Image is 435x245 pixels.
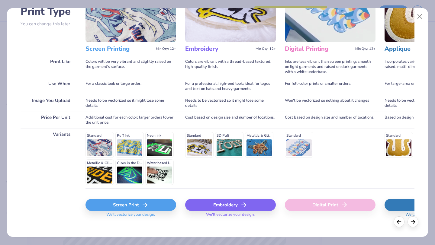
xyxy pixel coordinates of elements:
[85,199,176,211] div: Screen Print
[21,112,76,129] div: Price Per Unit
[414,11,426,22] button: Close
[285,78,375,95] div: For full-color prints or smaller orders.
[104,212,157,221] span: We'll vectorize your design.
[285,45,353,53] h3: Digital Printing
[285,199,375,211] div: Digital Print
[85,112,176,129] div: Additional cost for each color; larger orders lower the unit price.
[355,47,375,51] span: Min Qty: 12+
[285,95,375,112] div: Won't be vectorized so nothing about it changes
[285,112,375,129] div: Cost based on design size and number of locations.
[185,45,253,53] h3: Embroidery
[156,47,176,51] span: Min Qty: 12+
[85,56,176,78] div: Colors will be very vibrant and slightly raised on the garment's surface.
[285,56,375,78] div: Inks are less vibrant than screen printing; smooth on light garments and raised on dark garments ...
[185,78,276,95] div: For a professional, high-end look; ideal for logos and text on hats and heavy garments.
[256,47,276,51] span: Min Qty: 12+
[21,95,76,112] div: Image You Upload
[185,199,276,211] div: Embroidery
[85,45,153,53] h3: Screen Printing
[85,95,176,112] div: Needs to be vectorized so it might lose some details
[21,56,76,78] div: Print Like
[85,78,176,95] div: For a classic look or large order.
[185,56,276,78] div: Colors are vibrant with a thread-based textured, high-quality finish.
[204,212,257,221] span: We'll vectorize your design.
[185,112,276,129] div: Cost based on design size and number of locations.
[21,129,76,188] div: Variants
[185,95,276,112] div: Needs to be vectorized so it might lose some details
[21,78,76,95] div: Use When
[21,21,76,27] p: You can change this later.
